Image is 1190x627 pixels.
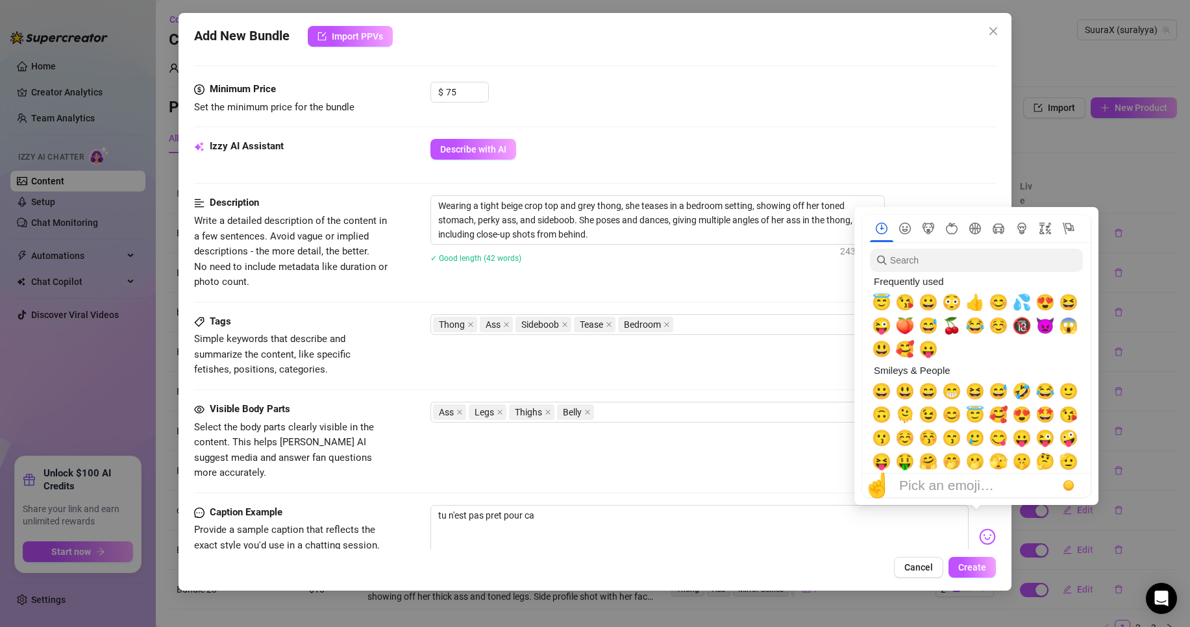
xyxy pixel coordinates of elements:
[430,254,521,263] span: ✓ Good length (42 words)
[210,506,282,518] strong: Caption Example
[521,317,559,332] span: Sideboob
[210,83,276,95] strong: Minimum Price
[509,404,554,420] span: Thighs
[440,144,506,154] span: Describe with AI
[194,333,351,375] span: Simple keywords that describe and summarize the content, like specific fetishes, positions, categ...
[194,404,205,415] span: eye
[194,26,290,47] span: Add New Bundle
[210,140,284,152] strong: Izzy AI Assistant
[475,405,494,419] span: Legs
[503,321,510,328] span: close
[486,317,501,332] span: Ass
[983,26,1004,36] span: Close
[210,197,259,208] strong: Description
[979,528,996,545] img: svg%3e
[430,505,969,557] textarea: tu n'est pas pret pour ca
[988,26,998,36] span: close
[557,404,594,420] span: Belly
[332,31,383,42] span: Import PPVs
[515,405,542,419] span: Thighs
[515,317,571,332] span: Sideboob
[194,82,205,97] span: dollar
[497,409,503,415] span: close
[624,317,661,332] span: Bedroom
[584,409,591,415] span: close
[456,409,463,415] span: close
[194,195,205,211] span: align-left
[618,317,673,332] span: Bedroom
[562,321,568,328] span: close
[469,404,506,420] span: Legs
[958,562,986,572] span: Create
[308,26,393,47] button: Import PPVs
[210,315,231,327] strong: Tags
[210,403,290,415] strong: Visible Body Parts
[663,321,670,328] span: close
[948,557,996,578] button: Create
[194,505,205,521] span: message
[439,405,454,419] span: Ass
[194,317,205,327] span: tag
[894,557,943,578] button: Cancel
[317,32,327,41] span: import
[430,139,516,160] button: Describe with AI
[194,524,383,582] span: Provide a sample caption that reflects the exact style you'd use in a chatting session. This is y...
[580,317,603,332] span: Tease
[467,321,474,328] span: close
[439,317,465,332] span: Thong
[433,404,466,420] span: Ass
[431,196,884,244] textarea: Wearing a tight beige crop top and grey thong, she teases in a bedroom setting, showing off her t...
[983,21,1004,42] button: Close
[480,317,513,332] span: Ass
[194,215,388,288] span: Write a detailed description of the content in a few sentences. Avoid vague or implied descriptio...
[563,405,582,419] span: Belly
[606,321,612,328] span: close
[194,421,374,479] span: Select the body parts clearly visible in the content. This helps [PERSON_NAME] AI suggest media a...
[194,101,354,113] span: Set the minimum price for the bundle
[433,317,477,332] span: Thong
[904,562,933,572] span: Cancel
[1146,583,1177,614] div: Open Intercom Messenger
[574,317,615,332] span: Tease
[545,409,551,415] span: close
